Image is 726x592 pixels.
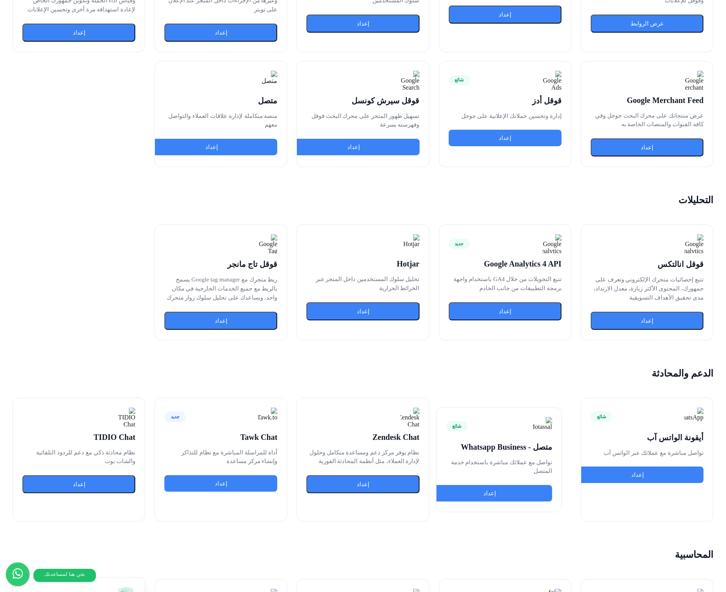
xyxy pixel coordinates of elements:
[164,275,277,302] p: ربط متجرك مع Google tag manager يسمح بالربط مع جميع الخدمات الخارجية في مكان واحد، ويساعدك على تح...
[591,138,704,156] button: إعداد
[306,302,419,320] button: إعداد
[306,15,419,33] button: إعداد
[449,275,562,293] p: تتبع التحويلات من خلال GA4 باستخدام واجهة برمجة التطبيقات من جانب الخادم
[591,111,704,129] p: عرض منتجاتك على محرك البحث جوجل وفي كافة القنوات والمنصات الخاصة به
[449,259,562,268] h3: Google Analytics 4 API
[449,112,562,121] p: إدارة وتحسين حملاتك الإعلانية على جوجل
[446,458,552,476] p: تواصل مع عملائك مباشرة باستخدام خدمة المتصل
[449,239,470,249] span: جديد
[543,71,562,90] img: Google Ads
[22,448,135,466] p: نظام محادثة ذكي مع دعم للردود التلقائية والشات بوت
[164,475,277,492] button: إعداد
[3,368,723,379] h2: الدعم والمحادثة
[591,259,704,269] h3: قوقل انالتكس
[449,302,562,320] button: إعداد
[591,312,704,330] button: إعداد
[446,421,468,431] span: شائع
[591,412,612,422] span: شائع
[258,71,277,90] img: متصل
[116,408,135,427] img: TIDIO Chat
[164,259,277,269] h3: قوقل تاج مانجر
[3,549,723,560] h2: المحاسبية
[591,449,704,458] p: تواصل مباشرة مع عملائك عبر الواتس آب
[146,139,277,155] a: إعداد
[591,15,704,33] button: عرض الروابط
[591,96,704,105] h3: Google Merchant Feed
[164,412,186,422] span: جديد
[306,433,419,442] h3: Zendesk Chat
[164,112,277,130] p: منصة متكاملة لإدارة علاقات العملاء والتواصل معهم
[3,195,723,206] h2: التحليلات
[164,24,277,42] button: إعداد
[164,448,277,466] p: أداة للمراسلة المباشرة مع نظام للتذاكر وإنشاء مركز مساعدة
[287,139,419,155] a: إعداد
[685,408,704,427] img: WhatsApp
[685,71,704,90] img: Google Merchant Feed
[258,234,277,253] img: Google Tag Manager
[164,312,277,330] button: إعداد
[306,96,419,105] h3: قوقل سيرش كونسل
[22,475,135,493] button: إعداد
[258,408,277,427] img: Tawk.to
[543,234,562,253] img: Google Analytics 4 API
[306,448,419,466] p: نظام يوفر مركز دعم ومساعدة متكامل وحلول لإدارة العملاء، مثل أنظمة المحادثة الفورية
[591,433,704,442] h3: أيقونة الواتس آب
[685,234,704,253] img: Google Analytics
[572,467,704,483] a: إعداد
[164,96,277,105] h3: متصل
[427,485,552,502] a: إعداد
[449,130,562,146] button: إعداد
[401,234,420,253] img: Hotjar
[449,6,562,24] button: إعداد
[306,112,419,130] p: تسهيل ظهور المتجر على محرك البحث قوقل وفهرسته بسرعة
[306,259,419,268] h3: Hotjar
[449,96,562,105] h3: قوقل أدز
[401,408,420,427] img: Zendesk Chat
[306,475,419,493] button: إعداد
[533,417,552,436] img: Motassal
[164,433,277,442] h3: Tawk Chat
[446,442,552,452] h3: متصل - Whatsapp Business
[22,24,135,42] button: إعداد
[401,71,420,90] img: Google Search Console
[591,275,704,302] p: تتبع إحصائيات متجرك الإلكتروني وتعرف على جمهورك، المحتوى الأكثر زيارة، معدل الارتداد، مدى تحقيق ا...
[306,275,419,293] p: تحليل سلوك المستخدمين داخل المتجر عبر الخرائط الحرارية
[449,75,470,85] span: شائع
[22,433,135,442] h3: TIDIO Chat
